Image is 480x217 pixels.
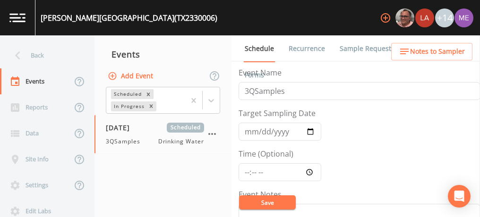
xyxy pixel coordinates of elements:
[243,35,275,62] a: Schedule
[239,189,282,200] label: Event Notes
[158,137,204,146] span: Drinking Water
[410,46,465,58] span: Notes to Sampler
[106,67,157,85] button: Add Event
[94,42,231,66] div: Events
[239,67,282,78] label: Event Name
[9,13,26,22] img: logo
[415,8,435,27] div: Lauren Saenz
[143,89,154,99] div: Remove Scheduled
[106,123,137,133] span: [DATE]
[111,89,143,99] div: Scheduled
[243,62,266,88] a: Forms
[415,8,434,27] img: cf6e799eed601856facf0d2563d1856d
[94,115,231,154] a: [DATE]Scheduled3QSamplesDrinking Water
[239,195,296,209] button: Save
[106,137,146,146] span: 3QSamples
[395,8,415,27] div: Mike Franklin
[391,43,472,60] button: Notes to Sampler
[408,35,448,62] a: COC Details
[239,148,293,159] label: Time (Optional)
[395,8,414,27] img: e2d790fa78825a4bb76dcb6ab311d44c
[111,101,146,111] div: In Progress
[167,123,204,133] span: Scheduled
[338,35,396,62] a: Sample Requests
[146,101,156,111] div: Remove In Progress
[448,185,471,208] div: Open Intercom Messenger
[239,108,316,119] label: Target Sampling Date
[454,8,473,27] img: d4d65db7c401dd99d63b7ad86343d265
[41,12,217,24] div: [PERSON_NAME][GEOGRAPHIC_DATA] (TX2330006)
[435,8,454,27] div: +14
[287,35,326,62] a: Recurrence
